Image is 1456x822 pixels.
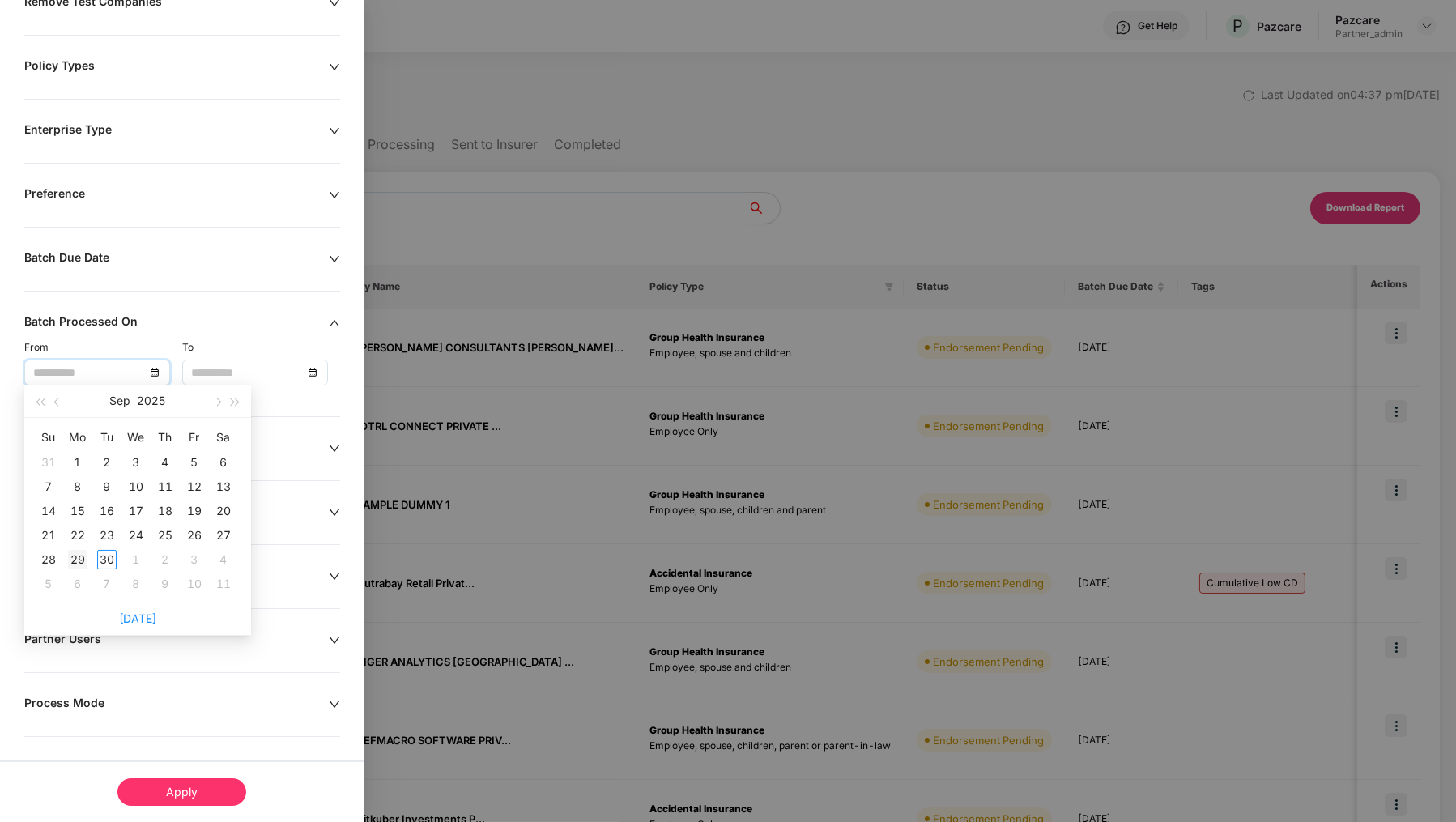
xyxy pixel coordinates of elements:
[97,526,117,545] div: 23
[151,572,180,596] td: 2025-10-09
[155,453,175,472] div: 4
[126,574,146,594] div: 8
[126,526,146,545] div: 24
[126,453,146,472] div: 3
[214,526,233,545] div: 27
[63,450,92,475] td: 2025-09-01
[34,475,63,499] td: 2025-09-07
[180,499,209,523] td: 2025-09-19
[180,450,209,475] td: 2025-09-05
[63,475,92,499] td: 2025-09-08
[151,499,180,523] td: 2025-09-18
[151,475,180,499] td: 2025-09-11
[63,547,92,572] td: 2025-09-29
[185,501,204,521] div: 19
[209,450,238,475] td: 2025-09-06
[138,385,166,417] button: 2025
[209,547,238,572] td: 2025-10-04
[24,122,329,140] div: Enterprise Type
[121,499,151,523] td: 2025-09-17
[68,574,87,594] div: 6
[68,477,87,496] div: 8
[185,526,204,545] div: 26
[214,550,233,569] div: 4
[97,550,117,569] div: 30
[97,453,117,472] div: 2
[34,547,63,572] td: 2025-09-28
[24,58,329,76] div: Policy Types
[185,550,204,569] div: 3
[185,453,204,472] div: 5
[180,547,209,572] td: 2025-10-03
[92,523,121,547] td: 2025-09-23
[68,526,87,545] div: 22
[155,574,175,594] div: 9
[180,424,209,450] th: Fr
[329,126,340,137] span: down
[97,501,117,521] div: 16
[92,547,121,572] td: 2025-09-30
[39,574,58,594] div: 5
[155,526,175,545] div: 25
[180,475,209,499] td: 2025-09-12
[329,571,340,582] span: down
[121,424,151,450] th: We
[185,477,204,496] div: 12
[214,477,233,496] div: 13
[34,572,63,596] td: 2025-10-05
[34,424,63,450] th: Su
[329,635,340,646] span: down
[68,501,87,521] div: 15
[119,611,156,625] a: [DATE]
[329,507,340,518] span: down
[24,696,329,713] div: Process Mode
[97,477,117,496] div: 9
[329,190,340,201] span: down
[92,475,121,499] td: 2025-09-09
[34,523,63,547] td: 2025-09-21
[34,499,63,523] td: 2025-09-14
[126,550,146,569] div: 1
[24,340,182,356] div: From
[151,523,180,547] td: 2025-09-25
[180,572,209,596] td: 2025-10-10
[92,450,121,475] td: 2025-09-02
[121,572,151,596] td: 2025-10-08
[180,523,209,547] td: 2025-09-26
[214,574,233,594] div: 11
[126,501,146,521] div: 17
[24,314,329,332] div: Batch Processed On
[329,253,340,265] span: down
[39,477,58,496] div: 7
[329,699,340,710] span: down
[24,186,329,204] div: Preference
[182,340,340,356] div: To
[329,443,340,454] span: down
[185,574,204,594] div: 10
[92,424,121,450] th: Tu
[214,453,233,472] div: 6
[329,317,340,329] span: up
[209,572,238,596] td: 2025-10-11
[151,450,180,475] td: 2025-09-04
[39,501,58,521] div: 14
[110,385,131,417] button: Sep
[209,475,238,499] td: 2025-09-13
[126,477,146,496] div: 10
[92,499,121,523] td: 2025-09-16
[155,477,175,496] div: 11
[39,453,58,472] div: 31
[63,499,92,523] td: 2025-09-15
[151,547,180,572] td: 2025-10-02
[121,547,151,572] td: 2025-10-01
[34,450,63,475] td: 2025-08-31
[63,424,92,450] th: Mo
[209,499,238,523] td: 2025-09-20
[121,523,151,547] td: 2025-09-24
[121,450,151,475] td: 2025-09-03
[329,62,340,73] span: down
[155,501,175,521] div: 18
[209,424,238,450] th: Sa
[209,523,238,547] td: 2025-09-27
[97,574,117,594] div: 7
